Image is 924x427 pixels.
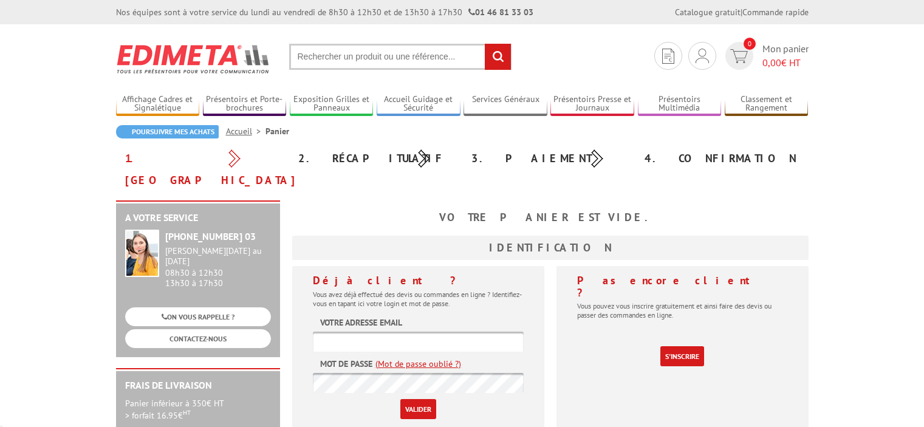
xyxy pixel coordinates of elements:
[292,236,809,260] h3: Identification
[577,301,788,319] p: Vous pouvez vous inscrire gratuitement et ainsi faire des devis ou passer des commandes en ligne.
[660,346,704,366] a: S'inscrire
[116,6,533,18] div: Nos équipes sont à votre service du lundi au vendredi de 8h30 à 12h30 et de 13h30 à 17h30
[183,408,191,417] sup: HT
[550,94,634,114] a: Présentoirs Presse et Journaux
[125,410,191,421] span: > forfait 16.95€
[468,7,533,18] strong: 01 46 81 33 03
[116,148,289,191] div: 1. [GEOGRAPHIC_DATA]
[464,94,547,114] a: Services Généraux
[289,148,462,169] div: 2. Récapitulatif
[375,358,461,370] a: (Mot de passe oublié ?)
[635,148,809,169] div: 4. Confirmation
[289,44,512,70] input: Rechercher un produit ou une référence...
[762,56,809,70] span: € HT
[462,148,635,169] div: 3. Paiement
[485,44,511,70] input: rechercher
[762,56,781,69] span: 0,00
[725,94,809,114] a: Classement et Rangement
[313,275,524,287] h4: Déjà client ?
[290,94,374,114] a: Exposition Grilles et Panneaux
[116,125,219,138] a: Poursuivre mes achats
[742,7,809,18] a: Commande rapide
[116,36,271,81] img: Edimeta
[125,380,271,391] h2: Frais de Livraison
[744,38,756,50] span: 0
[125,307,271,326] a: ON VOUS RAPPELLE ?
[696,49,709,63] img: devis rapide
[125,329,271,348] a: CONTACTEZ-NOUS
[165,230,256,242] strong: [PHONE_NUMBER] 03
[762,42,809,70] span: Mon panier
[265,125,289,137] li: Panier
[125,230,159,277] img: widget-service.jpg
[125,213,271,224] h2: A votre service
[313,290,524,308] p: Vous avez déjà effectué des devis ou commandes en ligne ? Identifiez-vous en tapant ici votre log...
[662,49,674,64] img: devis rapide
[675,7,741,18] a: Catalogue gratuit
[577,275,788,299] h4: Pas encore client ?
[116,94,200,114] a: Affichage Cadres et Signalétique
[722,42,809,70] a: devis rapide 0 Mon panier 0,00€ HT
[675,6,809,18] div: |
[320,358,372,370] label: Mot de passe
[320,316,402,329] label: Votre adresse email
[377,94,460,114] a: Accueil Guidage et Sécurité
[165,246,271,267] div: [PERSON_NAME][DATE] au [DATE]
[638,94,722,114] a: Présentoirs Multimédia
[226,126,265,137] a: Accueil
[203,94,287,114] a: Présentoirs et Porte-brochures
[125,397,271,422] p: Panier inférieur à 350€ HT
[400,399,436,419] input: Valider
[730,49,748,63] img: devis rapide
[439,210,662,224] b: Votre panier est vide.
[165,246,271,288] div: 08h30 à 12h30 13h30 à 17h30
